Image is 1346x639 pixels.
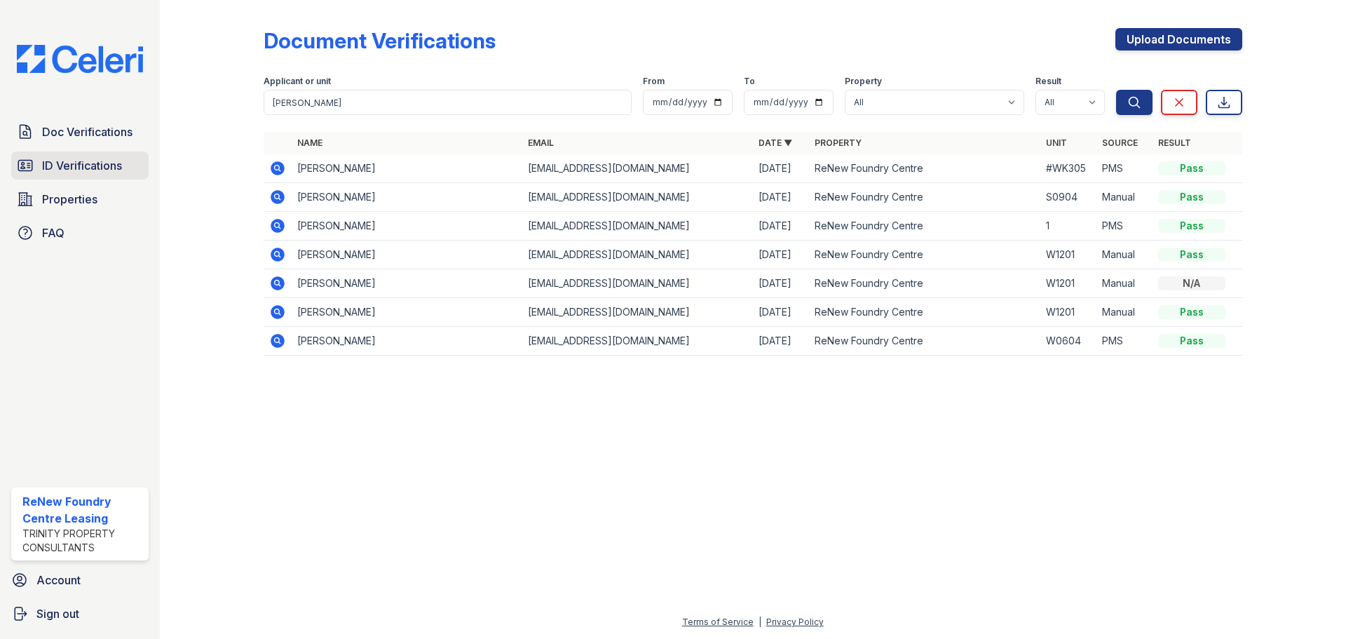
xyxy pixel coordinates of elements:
[753,298,809,327] td: [DATE]
[1040,298,1096,327] td: W1201
[1096,298,1153,327] td: Manual
[1040,327,1096,356] td: W0604
[1040,154,1096,183] td: #WK305
[809,269,1040,298] td: ReNew Foundry Centre
[682,617,754,627] a: Terms of Service
[753,212,809,241] td: [DATE]
[1158,219,1225,233] div: Pass
[1158,190,1225,204] div: Pass
[1096,212,1153,241] td: PMS
[1096,241,1153,269] td: Manual
[297,137,322,148] a: Name
[1158,248,1225,262] div: Pass
[1040,241,1096,269] td: W1201
[753,183,809,212] td: [DATE]
[1096,269,1153,298] td: Manual
[42,123,132,140] span: Doc Verifications
[36,572,81,588] span: Account
[845,76,882,87] label: Property
[1102,137,1138,148] a: Source
[809,154,1040,183] td: ReNew Foundry Centre
[264,28,496,53] div: Document Verifications
[6,600,154,628] a: Sign out
[1040,183,1096,212] td: S0904
[522,183,753,212] td: [EMAIL_ADDRESS][DOMAIN_NAME]
[6,45,154,73] img: CE_Logo_Blue-a8612792a0a2168367f1c8372b55b34899dd931a85d93a1a3d3e32e68fde9ad4.png
[809,212,1040,241] td: ReNew Foundry Centre
[522,241,753,269] td: [EMAIL_ADDRESS][DOMAIN_NAME]
[22,493,143,527] div: ReNew Foundry Centre Leasing
[292,298,522,327] td: [PERSON_NAME]
[809,183,1040,212] td: ReNew Foundry Centre
[42,224,64,241] span: FAQ
[753,154,809,183] td: [DATE]
[1096,183,1153,212] td: Manual
[292,269,522,298] td: [PERSON_NAME]
[1040,269,1096,298] td: W1201
[1158,334,1225,348] div: Pass
[528,137,554,148] a: Email
[1096,154,1153,183] td: PMS
[759,137,792,148] a: Date ▼
[6,566,154,594] a: Account
[1158,276,1225,290] div: N/A
[264,90,632,115] input: Search by name, email, or unit number
[753,241,809,269] td: [DATE]
[522,298,753,327] td: [EMAIL_ADDRESS][DOMAIN_NAME]
[22,527,143,555] div: Trinity Property Consultants
[292,241,522,269] td: [PERSON_NAME]
[809,327,1040,356] td: ReNew Foundry Centre
[292,154,522,183] td: [PERSON_NAME]
[522,154,753,183] td: [EMAIL_ADDRESS][DOMAIN_NAME]
[753,327,809,356] td: [DATE]
[36,605,79,622] span: Sign out
[11,152,149,180] a: ID Verifications
[643,76,665,87] label: From
[11,219,149,247] a: FAQ
[522,327,753,356] td: [EMAIL_ADDRESS][DOMAIN_NAME]
[759,617,761,627] div: |
[42,157,122,174] span: ID Verifications
[1040,212,1096,241] td: 1
[1158,305,1225,319] div: Pass
[809,241,1040,269] td: ReNew Foundry Centre
[1158,137,1191,148] a: Result
[42,191,97,208] span: Properties
[1096,327,1153,356] td: PMS
[753,269,809,298] td: [DATE]
[522,212,753,241] td: [EMAIL_ADDRESS][DOMAIN_NAME]
[1158,161,1225,175] div: Pass
[522,269,753,298] td: [EMAIL_ADDRESS][DOMAIN_NAME]
[766,617,824,627] a: Privacy Policy
[264,76,331,87] label: Applicant or unit
[1046,137,1067,148] a: Unit
[292,183,522,212] td: [PERSON_NAME]
[815,137,862,148] a: Property
[809,298,1040,327] td: ReNew Foundry Centre
[1115,28,1242,51] a: Upload Documents
[744,76,755,87] label: To
[11,185,149,213] a: Properties
[1035,76,1061,87] label: Result
[292,212,522,241] td: [PERSON_NAME]
[292,327,522,356] td: [PERSON_NAME]
[11,118,149,146] a: Doc Verifications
